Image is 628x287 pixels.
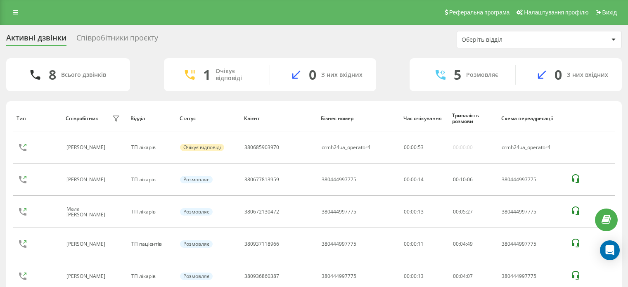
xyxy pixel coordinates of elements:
div: 380444997775 [322,241,356,247]
div: 380444997775 [502,209,562,215]
div: 380444997775 [322,177,356,183]
div: 380444997775 [502,177,562,183]
span: Реферальна програма [449,9,510,16]
div: Розмовляє [180,273,213,280]
span: 10 [460,176,466,183]
div: Всього дзвінків [61,71,106,78]
div: 380444997775 [322,209,356,215]
div: Бізнес номер [321,116,395,121]
div: [PERSON_NAME] [66,241,107,247]
div: Розмовляє [180,240,213,248]
div: 380936860387 [244,273,279,279]
span: 49 [467,240,473,247]
span: Вихід [602,9,617,16]
div: 8 [49,67,56,83]
div: Open Intercom Messenger [600,240,620,260]
div: crmh24ua_operator4 [502,145,562,150]
span: Налаштування профілю [524,9,588,16]
div: 00:00:13 [404,209,444,215]
div: 00:00:14 [404,177,444,183]
span: 00 [453,240,459,247]
div: Співробітник [66,116,98,121]
div: З них вхідних [567,71,608,78]
div: 00:00:00 [453,145,473,150]
div: Клієнт [244,116,313,121]
div: Тривалість розмови [452,113,493,125]
div: [PERSON_NAME] [66,273,107,279]
div: 00:00:13 [404,273,444,279]
span: 00 [411,144,417,151]
div: З них вхідних [321,71,363,78]
div: 0 [309,67,316,83]
div: Розмовляє [180,208,213,216]
div: ТП лікарів [131,273,171,279]
div: : : [453,241,473,247]
div: 380444997775 [322,273,356,279]
div: : : [453,177,473,183]
div: 00:00:11 [404,241,444,247]
span: 04 [460,240,466,247]
div: Розмовляє [180,176,213,183]
div: Співробітники проєкту [76,33,158,46]
span: 00 [404,144,410,151]
div: Оберіть відділ [462,36,560,43]
div: Схема переадресації [501,116,562,121]
div: 380937118966 [244,241,279,247]
div: crmh24ua_operator4 [322,145,370,150]
div: Очікує відповіді [180,144,224,151]
div: Активні дзвінки [6,33,66,46]
div: 380444997775 [502,273,562,279]
div: Мала [PERSON_NAME] [66,206,110,218]
span: 27 [467,208,473,215]
div: : : [453,273,473,279]
span: 05 [460,208,466,215]
div: Час очікування [403,116,445,121]
div: ТП пацієнтів [131,241,171,247]
div: 0 [555,67,562,83]
div: [PERSON_NAME] [66,145,107,150]
span: 06 [467,176,473,183]
div: Тип [17,116,58,121]
div: : : [404,145,424,150]
div: ТП лікарів [131,209,171,215]
div: [PERSON_NAME] [66,177,107,183]
div: Відділ [130,116,172,121]
div: 380685903970 [244,145,279,150]
div: 380677813959 [244,177,279,183]
div: 380672130472 [244,209,279,215]
div: Статус [180,116,236,121]
div: 1 [203,67,211,83]
span: 00 [453,176,459,183]
span: 00 [453,208,459,215]
div: Очікує відповіді [216,68,257,82]
span: 07 [467,273,473,280]
div: ТП лікарів [131,177,171,183]
span: 04 [460,273,466,280]
span: 00 [453,273,459,280]
div: 5 [454,67,461,83]
div: ТП лікарів [131,145,171,150]
div: : : [453,209,473,215]
span: 53 [418,144,424,151]
div: 380444997775 [502,241,562,247]
div: Розмовляє [466,71,498,78]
